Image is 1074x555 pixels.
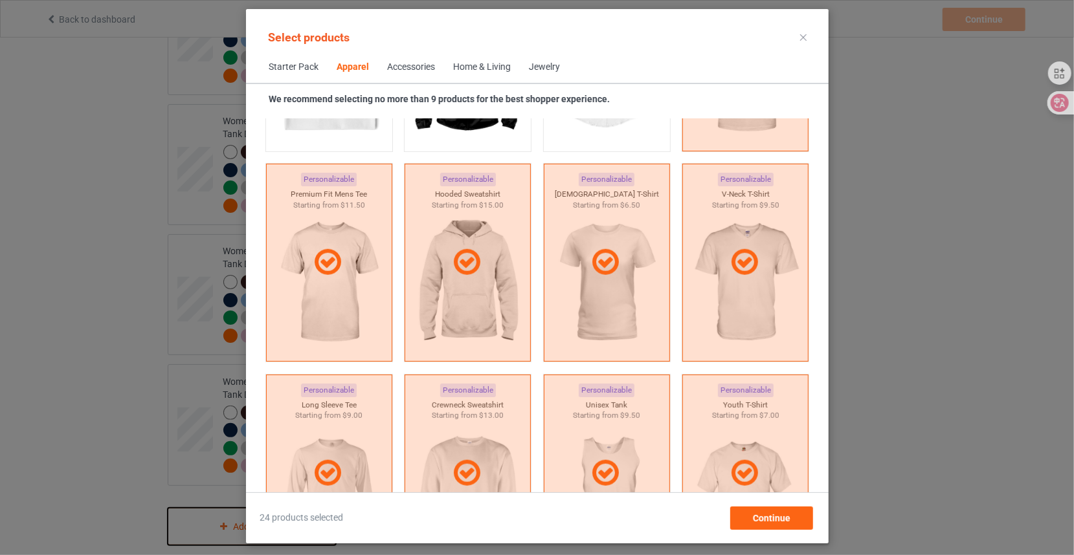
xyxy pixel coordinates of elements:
[268,30,350,44] span: Select products
[269,94,610,104] strong: We recommend selecting no more than 9 products for the best shopper experience.
[752,513,790,523] span: Continue
[260,52,328,83] span: Starter Pack
[387,61,435,74] div: Accessories
[529,61,560,74] div: Jewelry
[730,506,812,530] div: Continue
[453,61,511,74] div: Home & Living
[337,61,369,74] div: Apparel
[260,512,343,525] span: 24 products selected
